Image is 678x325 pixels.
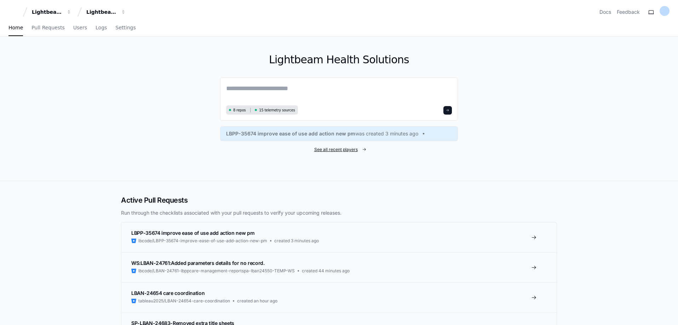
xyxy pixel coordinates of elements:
[314,147,358,152] span: See all recent players
[31,20,64,36] a: Pull Requests
[8,20,23,36] a: Home
[121,209,557,216] p: Run through the checklists associated with your pull requests to verify your upcoming releases.
[86,8,117,16] div: Lightbeam Health Solutions
[355,130,418,137] span: was created 3 minutes ago
[226,130,355,137] span: LBPP-35674 improve ease of use add action new pm
[115,25,136,30] span: Settings
[138,238,267,244] span: lbcode/LBPP-35674-improve-ease-of-use-add-action-new-pm
[121,252,557,282] a: WS:LBAN-24761:Added parameters details for no record.lbcode/LBAN-24761-lbppcare-management-report...
[138,298,230,304] span: tableau2025/LBAN-24654-care-coordination
[73,20,87,36] a: Users
[121,282,557,312] a: LBAN-24654 care coordinationtableau2025/LBAN-24654-care-coordinationcreated an hour ago
[96,20,107,36] a: Logs
[131,260,264,266] span: WS:LBAN-24761:Added parameters details for no record.
[115,20,136,36] a: Settings
[599,8,611,16] a: Docs
[121,222,557,252] a: LBPP-35674 improve ease of use add action new pmlbcode/LBPP-35674-improve-ease-of-use-add-action-...
[274,238,319,244] span: created 3 minutes ago
[31,25,64,30] span: Pull Requests
[302,268,350,274] span: created 44 minutes ago
[226,130,452,137] a: LBPP-35674 improve ease of use add action new pmwas created 3 minutes ago
[220,53,458,66] h1: Lightbeam Health Solutions
[259,108,295,113] span: 15 telemetry sources
[617,8,640,16] button: Feedback
[8,25,23,30] span: Home
[96,25,107,30] span: Logs
[220,147,458,152] a: See all recent players
[131,290,205,296] span: LBAN-24654 care coordination
[131,230,254,236] span: LBPP-35674 improve ease of use add action new pm
[32,8,62,16] div: Lightbeam Health
[233,108,246,113] span: 8 repos
[138,268,295,274] span: lbcode/LBAN-24761-lbppcare-management-reportspa-lban24550-TEMP-WS
[237,298,277,304] span: created an hour ago
[121,195,557,205] h2: Active Pull Requests
[73,25,87,30] span: Users
[84,6,129,18] button: Lightbeam Health Solutions
[29,6,74,18] button: Lightbeam Health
